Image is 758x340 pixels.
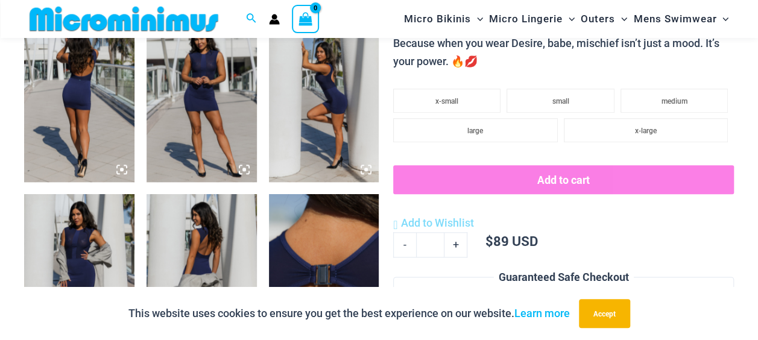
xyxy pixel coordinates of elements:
[507,89,614,113] li: small
[147,17,257,182] img: Desire Me Navy 5192 Dress
[393,165,734,194] button: Add to cart
[485,232,493,250] span: $
[578,4,630,34] a: OutersMenu ToggleMenu Toggle
[246,11,257,27] a: Search icon link
[393,214,473,232] a: Add to Wishlist
[269,14,280,25] a: Account icon link
[393,232,416,257] a: -
[485,232,537,250] bdi: 89 USD
[661,97,687,105] span: medium
[581,4,615,34] span: Outers
[393,118,557,142] li: large
[716,4,728,34] span: Menu Toggle
[633,4,716,34] span: Mens Swimwear
[552,97,569,105] span: small
[128,304,570,323] p: This website uses cookies to ensure you get the best experience on our website.
[25,5,223,33] img: MM SHOP LOGO FLAT
[467,127,483,135] span: large
[24,17,134,182] img: Desire Me Navy 5192 Dress
[444,232,467,257] a: +
[393,89,501,113] li: x-small
[435,97,458,105] span: x-small
[564,118,728,142] li: x-large
[514,307,570,320] a: Learn more
[635,127,657,135] span: x-large
[579,299,630,328] button: Accept
[269,17,379,182] img: Desire Me Navy 5192 Dress
[563,4,575,34] span: Menu Toggle
[399,2,734,36] nav: Site Navigation
[401,4,486,34] a: Micro BikinisMenu ToggleMenu Toggle
[400,216,473,229] span: Add to Wishlist
[621,89,728,113] li: medium
[630,4,731,34] a: Mens SwimwearMenu ToggleMenu Toggle
[615,4,627,34] span: Menu Toggle
[292,5,320,33] a: View Shopping Cart, empty
[486,4,578,34] a: Micro LingerieMenu ToggleMenu Toggle
[494,268,634,286] legend: Guaranteed Safe Checkout
[489,4,563,34] span: Micro Lingerie
[404,4,471,34] span: Micro Bikinis
[471,4,483,34] span: Menu Toggle
[416,232,444,257] input: Product quantity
